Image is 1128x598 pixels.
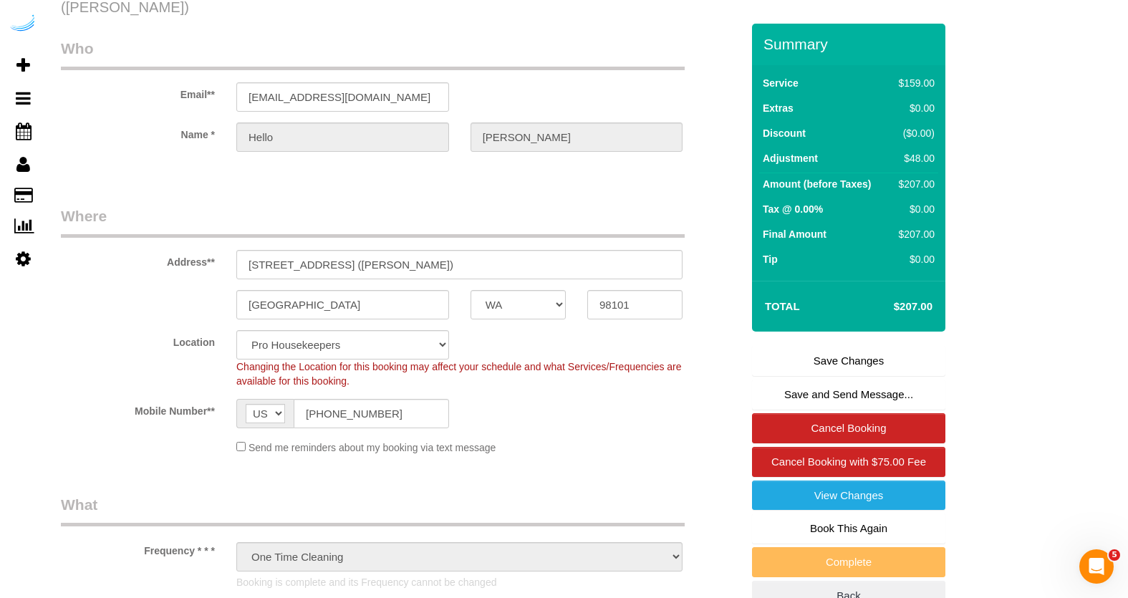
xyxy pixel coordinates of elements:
[893,227,935,241] div: $207.00
[61,38,685,70] legend: Who
[236,361,682,387] span: Changing the Location for this booking may affect your schedule and what Services/Frequencies are...
[752,380,945,410] a: Save and Send Message...
[893,76,935,90] div: $159.00
[893,126,935,140] div: ($0.00)
[893,101,935,115] div: $0.00
[763,252,778,266] label: Tip
[249,442,496,453] span: Send me reminders about my booking via text message
[765,300,800,312] strong: Total
[50,399,226,418] label: Mobile Number**
[893,202,935,216] div: $0.00
[752,346,945,376] a: Save Changes
[763,36,938,52] h3: Summary
[763,202,823,216] label: Tax @ 0.00%
[771,455,926,468] span: Cancel Booking with $75.00 Fee
[236,122,449,152] input: First Name**
[50,539,226,558] label: Frequency * * *
[851,301,932,313] h4: $207.00
[1079,549,1114,584] iframe: Intercom live chat
[763,151,818,165] label: Adjustment
[763,227,826,241] label: Final Amount
[752,447,945,477] a: Cancel Booking with $75.00 Fee
[50,330,226,349] label: Location
[236,575,683,589] p: Booking is complete and its Frequency cannot be changed
[1109,549,1120,561] span: 5
[587,290,683,319] input: Zip Code**
[763,101,794,115] label: Extras
[752,413,945,443] a: Cancel Booking
[294,399,449,428] input: Mobile Number**
[763,126,806,140] label: Discount
[61,206,685,238] legend: Where
[752,481,945,511] a: View Changes
[752,513,945,544] a: Book This Again
[893,151,935,165] div: $48.00
[763,177,871,191] label: Amount (before Taxes)
[61,494,685,526] legend: What
[893,252,935,266] div: $0.00
[471,122,683,152] input: Last Name**
[50,122,226,142] label: Name *
[893,177,935,191] div: $207.00
[9,14,37,34] img: Automaid Logo
[763,76,799,90] label: Service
